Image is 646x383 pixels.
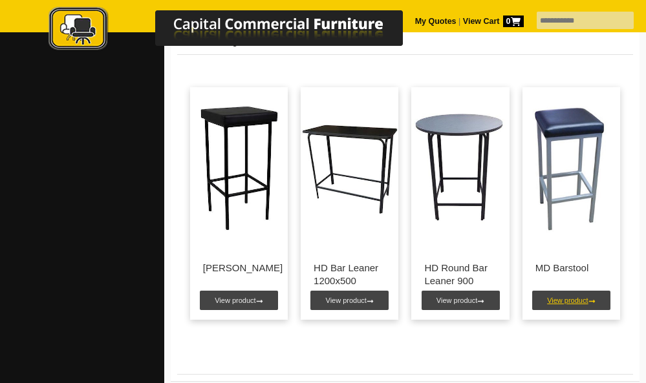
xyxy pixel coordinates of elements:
[535,262,607,274] p: MD Barstool
[532,291,610,310] a: View product
[424,262,496,287] p: HD Round Bar Leaner 900
[463,17,524,26] strong: View Cart
[460,17,523,26] a: View Cart0
[301,87,398,249] img: HD Bar Leaner 1200x500
[310,291,389,310] a: View product
[203,262,275,274] p: [PERSON_NAME]
[314,262,385,287] p: HD Bar Leaner 1200x500
[522,87,620,249] img: MD Barstool
[422,291,500,310] a: View product
[190,87,288,249] img: Barrie Barstool
[13,6,466,57] a: Capital Commercial Furniture Logo
[13,6,466,54] img: Capital Commercial Furniture Logo
[503,16,524,27] span: 0
[411,87,509,249] img: HD Round Bar Leaner 900
[200,291,278,310] a: View product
